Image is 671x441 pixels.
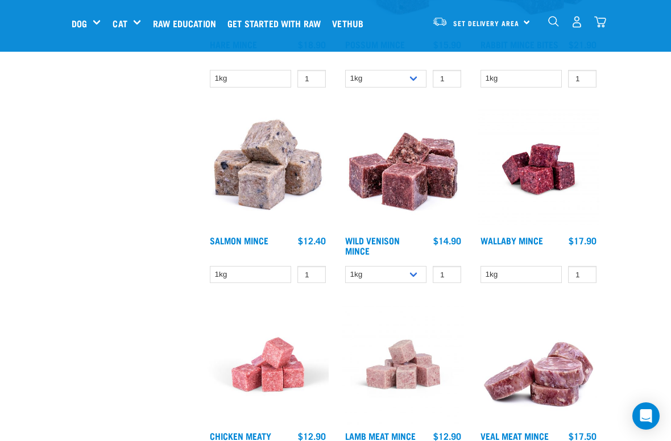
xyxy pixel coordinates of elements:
[113,16,127,30] a: Cat
[210,238,268,243] a: Salmon Mince
[207,108,329,230] img: 1141 Salmon Mince 01
[478,303,599,425] img: 1160 Veal Meat Mince Medallions 01
[569,235,597,246] div: $17.90
[568,266,597,284] input: 1
[225,1,329,46] a: Get started with Raw
[72,16,87,30] a: Dog
[298,235,326,246] div: $12.40
[207,303,329,425] img: Chicken Meaty Mince
[433,70,461,88] input: 1
[569,431,597,441] div: $17.50
[297,70,326,88] input: 1
[632,402,660,430] div: Open Intercom Messenger
[594,16,606,28] img: home-icon@2x.png
[481,433,549,438] a: Veal Meat Mince
[568,70,597,88] input: 1
[342,303,464,425] img: Lamb Meat Mince
[150,1,225,46] a: Raw Education
[433,235,461,246] div: $14.90
[453,21,519,25] span: Set Delivery Area
[297,266,326,284] input: 1
[329,1,372,46] a: Vethub
[433,266,461,284] input: 1
[345,238,400,253] a: Wild Venison Mince
[478,108,599,230] img: Wallaby Mince 1675
[298,431,326,441] div: $12.90
[342,108,464,230] img: Pile Of Cubed Wild Venison Mince For Pets
[548,16,559,27] img: home-icon-1@2x.png
[481,238,543,243] a: Wallaby Mince
[571,16,583,28] img: user.png
[432,16,448,27] img: van-moving.png
[433,431,461,441] div: $12.90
